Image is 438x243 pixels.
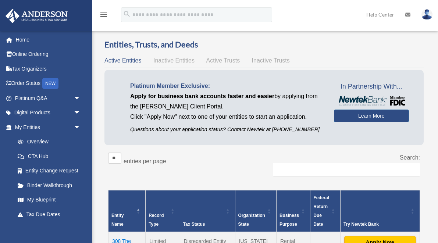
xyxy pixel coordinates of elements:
[5,61,92,76] a: Tax Organizers
[149,213,164,227] span: Record Type
[99,13,108,19] a: menu
[334,110,409,122] a: Learn More
[146,190,180,232] th: Record Type: Activate to sort
[111,213,124,227] span: Entity Name
[421,9,432,20] img: User Pic
[123,10,131,18] i: search
[5,76,92,91] a: Order StatusNEW
[104,39,424,50] h3: Entities, Trusts, and Deeds
[310,190,341,232] th: Federal Return Due Date: Activate to sort
[400,154,420,161] label: Search:
[5,106,92,120] a: Digital Productsarrow_drop_down
[5,32,92,47] a: Home
[5,120,88,135] a: My Entitiesarrow_drop_down
[5,47,92,62] a: Online Ordering
[183,222,205,227] span: Tax Status
[10,164,88,178] a: Entity Change Request
[99,10,108,19] i: menu
[338,96,405,106] img: NewtekBankLogoSM.png
[130,81,323,91] p: Platinum Member Exclusive:
[252,57,290,64] span: Inactive Trusts
[10,178,88,193] a: Binder Walkthrough
[180,190,235,232] th: Tax Status: Activate to sort
[130,93,274,99] span: Apply for business bank accounts faster and easier
[153,57,195,64] span: Inactive Entities
[10,193,88,207] a: My Blueprint
[206,57,240,64] span: Active Trusts
[74,120,88,135] span: arrow_drop_down
[334,81,409,93] span: In Partnership With...
[130,125,323,134] p: Questions about your application status? Contact Newtek at [PHONE_NUMBER]
[10,149,88,164] a: CTA Hub
[279,213,299,227] span: Business Purpose
[10,135,85,149] a: Overview
[5,91,92,106] a: Platinum Q&Aarrow_drop_down
[108,190,146,232] th: Entity Name: Activate to invert sorting
[238,213,265,227] span: Organization State
[276,190,310,232] th: Business Purpose: Activate to sort
[130,112,323,122] p: Click "Apply Now" next to one of your entities to start an application.
[104,57,141,64] span: Active Entities
[343,220,409,229] div: Try Newtek Bank
[3,9,70,23] img: Anderson Advisors Platinum Portal
[130,91,323,112] p: by applying from the [PERSON_NAME] Client Portal.
[10,207,88,222] a: Tax Due Dates
[74,91,88,106] span: arrow_drop_down
[235,190,276,232] th: Organization State: Activate to sort
[124,158,166,164] label: entries per page
[74,106,88,121] span: arrow_drop_down
[340,190,420,232] th: Try Newtek Bank : Activate to sort
[42,78,58,89] div: NEW
[313,195,329,227] span: Federal Return Due Date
